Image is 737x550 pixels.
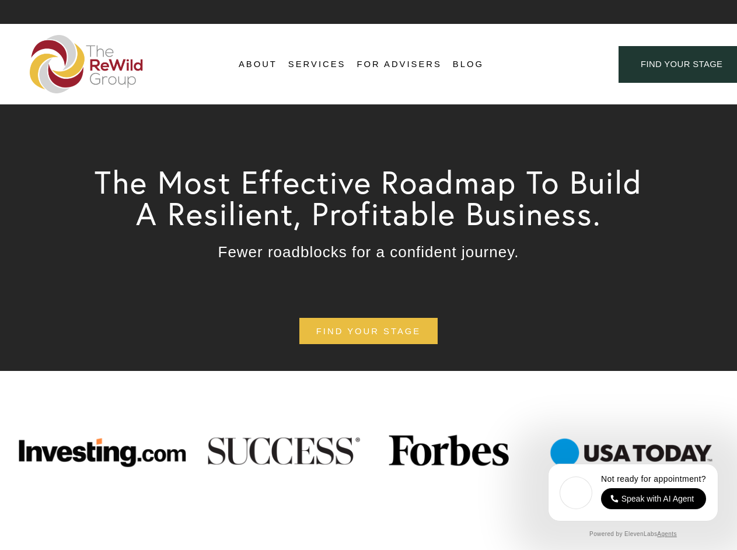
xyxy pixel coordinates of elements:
[95,162,652,233] span: The Most Effective Roadmap To Build A Resilient, Profitable Business.
[239,56,277,73] a: folder dropdown
[357,56,441,73] a: For Advisers
[218,243,519,261] span: Fewer roadblocks for a confident journey.
[30,35,144,93] img: The ReWild Group
[288,57,346,72] span: Services
[288,56,346,73] a: folder dropdown
[453,56,484,73] a: Blog
[299,318,438,344] a: find your stage
[239,57,277,72] span: About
